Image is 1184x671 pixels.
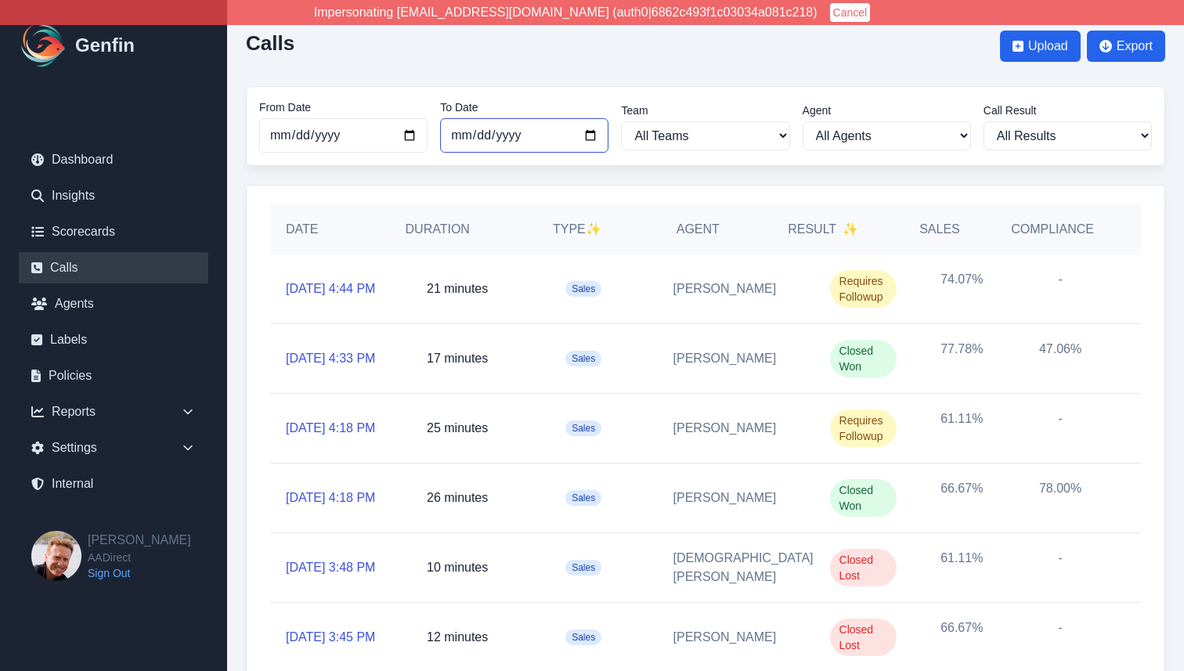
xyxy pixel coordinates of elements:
[286,419,375,438] a: [DATE] 4:18 PM
[1117,37,1153,56] span: Export
[1011,324,1110,393] div: 47.06%
[677,220,720,239] h5: Agent
[88,531,191,550] h2: [PERSON_NAME]
[830,340,897,377] span: Closed Won
[830,409,897,447] span: Requires Followup
[19,324,208,355] a: Labels
[912,394,1011,463] div: 61.11%
[843,220,858,239] span: ✨
[1011,254,1110,323] div: -
[19,20,69,70] img: Logo
[19,252,208,283] a: Calls
[565,351,601,366] span: Sales
[19,288,208,319] a: Agents
[912,533,1011,602] div: 61.11%
[75,33,135,58] h1: Genfin
[565,281,601,297] span: Sales
[673,419,777,438] a: [PERSON_NAME]
[259,99,428,115] label: From Date
[88,565,191,581] a: Sign Out
[19,396,208,427] div: Reports
[830,549,897,586] span: Closed Lost
[830,479,897,517] span: Closed Won
[912,254,1011,323] div: 74.07%
[427,558,488,577] p: 10 minutes
[286,220,366,239] h5: Date
[509,220,645,239] h5: Type
[830,3,871,22] button: Cancel
[246,31,294,55] h2: Calls
[286,558,375,577] a: [DATE] 3:48 PM
[19,144,208,175] a: Dashboard
[673,280,777,298] a: [PERSON_NAME]
[1011,464,1110,532] div: 78.00%
[1028,37,1068,56] span: Upload
[19,216,208,247] a: Scorecards
[427,489,488,507] p: 26 minutes
[1000,31,1081,62] button: Upload
[440,99,608,115] label: To Date
[427,349,488,368] p: 17 minutes
[397,220,478,239] h5: Duration
[673,349,777,368] a: [PERSON_NAME]
[1087,31,1165,62] button: Export
[286,349,375,368] a: [DATE] 4:33 PM
[919,220,960,239] h5: Sales
[673,489,777,507] a: [PERSON_NAME]
[19,468,208,500] a: Internal
[31,531,81,581] img: Brian Dunagan
[286,628,375,647] a: [DATE] 3:45 PM
[1011,394,1110,463] div: -
[565,560,601,575] span: Sales
[830,270,897,308] span: Requires Followup
[427,419,488,438] p: 25 minutes
[565,630,601,645] span: Sales
[565,490,601,506] span: Sales
[912,324,1011,393] div: 77.78%
[673,628,777,647] a: [PERSON_NAME]
[88,550,191,565] span: AADirect
[830,619,897,656] span: Closed Lost
[984,103,1152,118] label: Call Result
[1011,220,1094,239] h5: Compliance
[19,360,208,391] a: Policies
[586,222,601,236] span: ✨
[673,549,814,586] a: [DEMOGRAPHIC_DATA][PERSON_NAME]
[286,280,375,298] a: [DATE] 4:44 PM
[427,280,488,298] p: 21 minutes
[19,432,208,464] div: Settings
[788,220,858,239] h5: Result
[803,103,971,118] label: Agent
[19,180,208,211] a: Insights
[286,489,375,507] a: [DATE] 4:18 PM
[427,628,488,647] p: 12 minutes
[565,420,601,436] span: Sales
[1011,533,1110,602] div: -
[912,464,1011,532] div: 66.67%
[621,103,789,118] label: Team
